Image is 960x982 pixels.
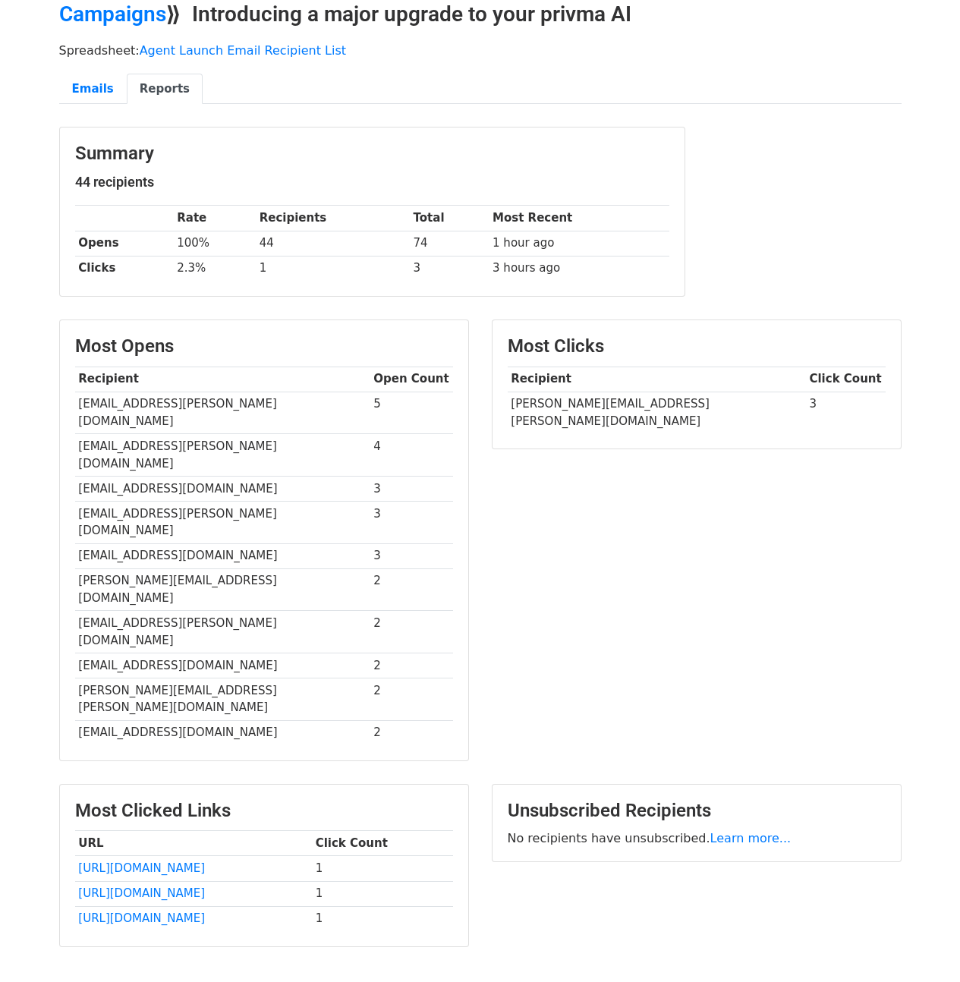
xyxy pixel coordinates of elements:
[508,367,806,392] th: Recipient
[173,256,255,281] td: 2.3%
[59,2,166,27] a: Campaigns
[312,906,453,931] td: 1
[410,231,489,256] td: 74
[489,231,669,256] td: 1 hour ago
[370,501,453,543] td: 3
[75,800,453,822] h3: Most Clicked Links
[370,568,453,611] td: 2
[75,568,370,611] td: [PERSON_NAME][EMAIL_ADDRESS][DOMAIN_NAME]
[410,206,489,231] th: Total
[370,476,453,501] td: 3
[75,231,174,256] th: Opens
[256,231,410,256] td: 44
[75,367,370,392] th: Recipient
[312,881,453,906] td: 1
[75,501,370,543] td: [EMAIL_ADDRESS][PERSON_NAME][DOMAIN_NAME]
[508,800,886,822] h3: Unsubscribed Recipients
[127,74,203,105] a: Reports
[508,335,886,357] h3: Most Clicks
[78,861,205,875] a: [URL][DOMAIN_NAME]
[75,720,370,745] td: [EMAIL_ADDRESS][DOMAIN_NAME]
[75,434,370,477] td: [EMAIL_ADDRESS][PERSON_NAME][DOMAIN_NAME]
[370,367,453,392] th: Open Count
[370,611,453,653] td: 2
[256,256,410,281] td: 1
[75,543,370,568] td: [EMAIL_ADDRESS][DOMAIN_NAME]
[78,911,205,925] a: [URL][DOMAIN_NAME]
[75,335,453,357] h3: Most Opens
[312,831,453,856] th: Click Count
[508,830,886,846] p: No recipients have unsubscribed.
[806,367,886,392] th: Click Count
[806,392,886,433] td: 3
[256,206,410,231] th: Recipients
[75,653,370,678] td: [EMAIL_ADDRESS][DOMAIN_NAME]
[410,256,489,281] td: 3
[312,856,453,881] td: 1
[75,174,669,190] h5: 44 recipients
[173,231,255,256] td: 100%
[489,206,669,231] th: Most Recent
[59,74,127,105] a: Emails
[59,2,902,27] h2: ⟫ Introducing a major upgrade to your privma AI
[370,653,453,678] td: 2
[75,678,370,720] td: [PERSON_NAME][EMAIL_ADDRESS][PERSON_NAME][DOMAIN_NAME]
[75,392,370,434] td: [EMAIL_ADDRESS][PERSON_NAME][DOMAIN_NAME]
[173,206,255,231] th: Rate
[370,543,453,568] td: 3
[884,909,960,982] iframe: Chat Widget
[75,256,174,281] th: Clicks
[370,434,453,477] td: 4
[710,831,792,845] a: Learn more...
[75,611,370,653] td: [EMAIL_ADDRESS][PERSON_NAME][DOMAIN_NAME]
[59,42,902,58] p: Spreadsheet:
[140,43,346,58] a: Agent Launch Email Recipient List
[370,720,453,745] td: 2
[508,392,806,433] td: [PERSON_NAME][EMAIL_ADDRESS][PERSON_NAME][DOMAIN_NAME]
[370,678,453,720] td: 2
[370,392,453,434] td: 5
[78,886,205,900] a: [URL][DOMAIN_NAME]
[75,831,312,856] th: URL
[75,143,669,165] h3: Summary
[489,256,669,281] td: 3 hours ago
[75,476,370,501] td: [EMAIL_ADDRESS][DOMAIN_NAME]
